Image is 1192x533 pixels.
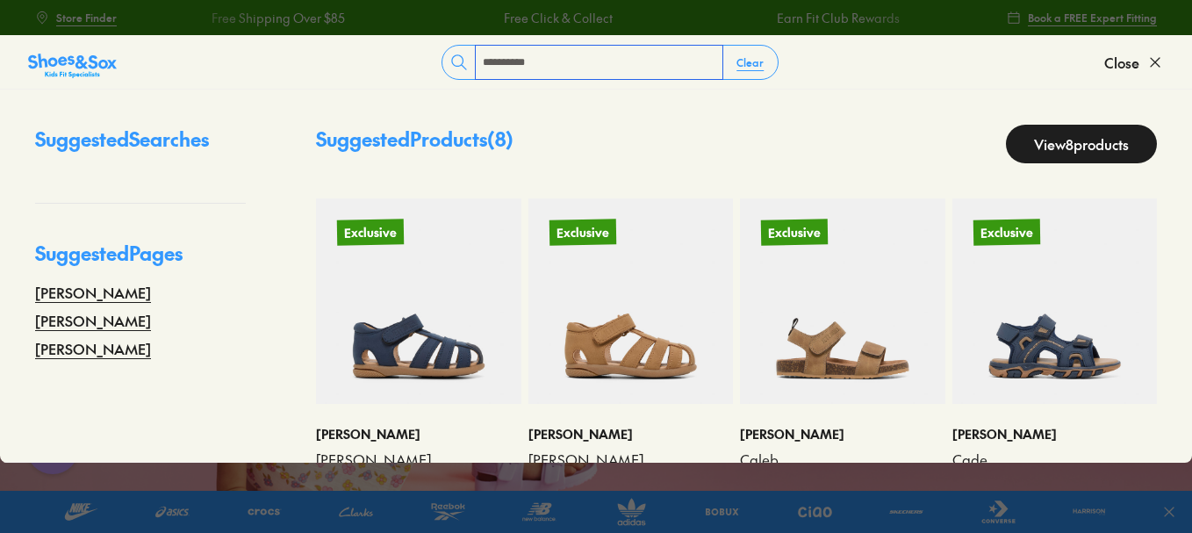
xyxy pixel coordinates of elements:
[740,425,945,443] p: [PERSON_NAME]
[528,450,734,470] a: [PERSON_NAME]
[952,198,1158,404] a: Exclusive
[35,239,246,282] p: Suggested Pages
[1104,52,1139,73] span: Close
[761,219,828,245] p: Exclusive
[35,310,151,331] a: [PERSON_NAME]
[316,425,521,443] p: [PERSON_NAME]
[35,2,117,33] a: Store Finder
[740,450,945,470] a: Caleb
[56,10,117,25] span: Store Finder
[35,125,246,168] p: Suggested Searches
[973,219,1039,245] p: Exclusive
[766,9,889,27] a: Earn Fit Club Rewards
[28,48,117,76] a: Shoes &amp; Sox
[316,125,513,163] p: Suggested Products
[740,198,945,404] a: Exclusive
[316,198,521,404] a: Exclusive
[493,9,602,27] a: Free Click & Collect
[9,6,61,59] button: Open gorgias live chat
[337,219,404,245] p: Exclusive
[722,47,778,78] button: Clear
[28,52,117,80] img: SNS_Logo_Responsive.svg
[1006,125,1157,163] a: View8products
[952,425,1158,443] p: [PERSON_NAME]
[316,450,521,470] a: [PERSON_NAME]
[549,219,615,245] p: Exclusive
[952,450,1158,470] a: Cade
[1028,10,1157,25] span: Book a FREE Expert Fitting
[1007,2,1157,33] a: Book a FREE Expert Fitting
[528,198,734,404] a: Exclusive
[201,9,334,27] a: Free Shipping Over $85
[487,126,513,152] span: ( 8 )
[1104,43,1164,82] button: Close
[35,338,151,359] a: [PERSON_NAME]
[35,282,151,303] a: [PERSON_NAME]
[528,425,734,443] p: [PERSON_NAME]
